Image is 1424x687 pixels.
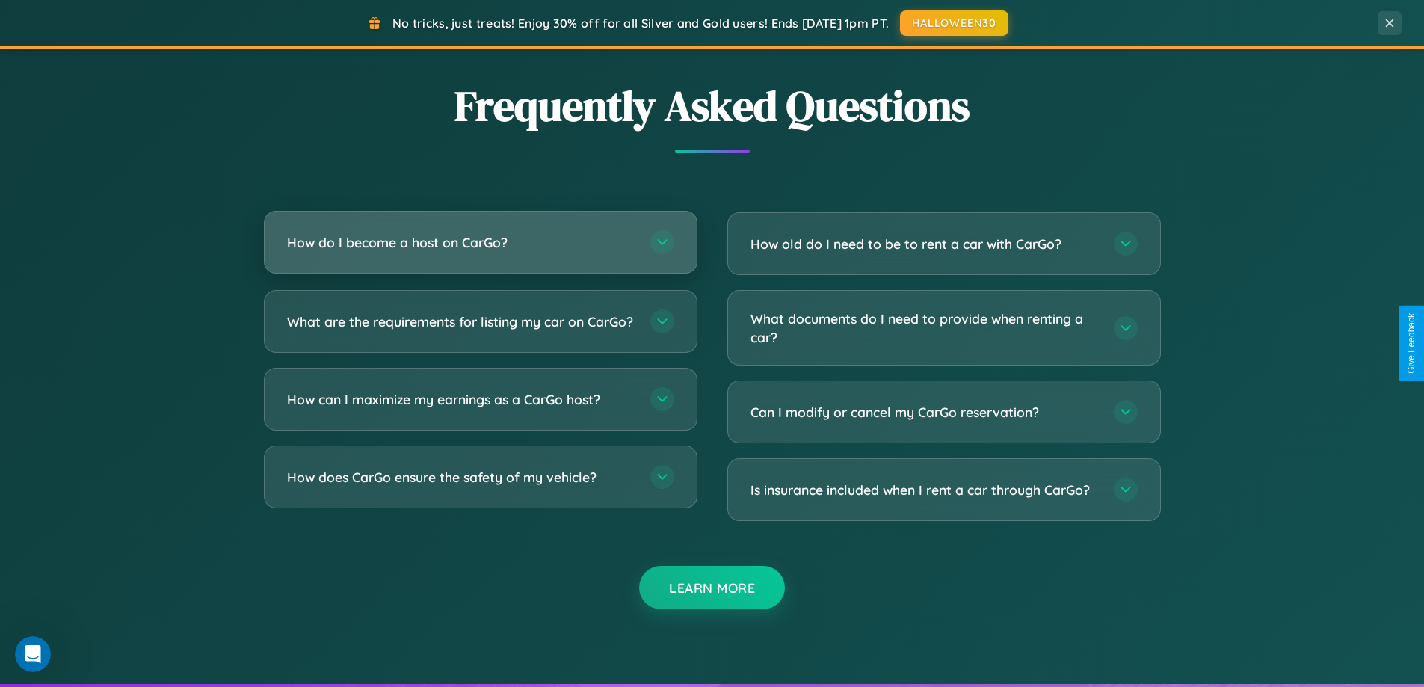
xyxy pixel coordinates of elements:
h3: How does CarGo ensure the safety of my vehicle? [287,468,635,487]
button: Learn More [639,566,785,609]
h3: How can I maximize my earnings as a CarGo host? [287,390,635,409]
span: No tricks, just treats! Enjoy 30% off for all Silver and Gold users! Ends [DATE] 1pm PT. [392,16,889,31]
h3: Is insurance included when I rent a car through CarGo? [750,481,1099,499]
h3: How old do I need to be to rent a car with CarGo? [750,235,1099,253]
h3: What documents do I need to provide when renting a car? [750,309,1099,346]
h2: Frequently Asked Questions [264,77,1161,135]
div: Give Feedback [1406,313,1417,374]
h3: Can I modify or cancel my CarGo reservation? [750,403,1099,422]
h3: What are the requirements for listing my car on CarGo? [287,312,635,331]
iframe: Intercom live chat [15,636,51,672]
h3: How do I become a host on CarGo? [287,233,635,252]
button: HALLOWEEN30 [900,10,1008,36]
